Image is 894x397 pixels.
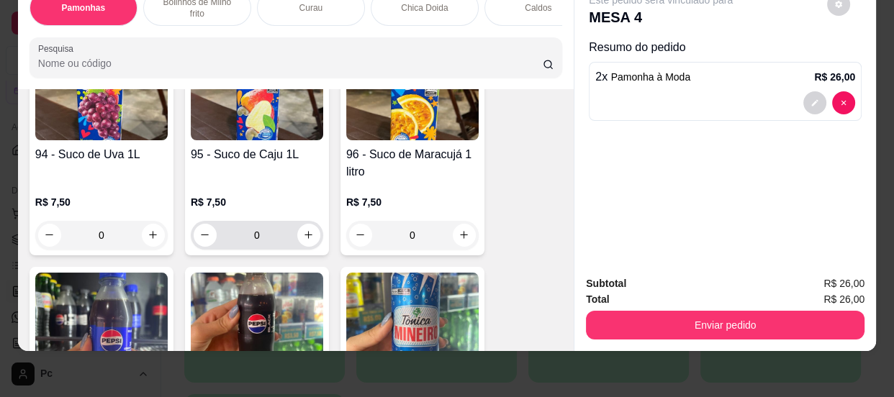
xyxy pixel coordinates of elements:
img: product-image [346,50,479,140]
img: product-image [191,273,323,362]
p: R$ 7,50 [35,195,168,209]
img: product-image [35,273,168,362]
img: product-image [346,273,479,362]
button: increase-product-quantity [142,224,165,247]
p: MESA 4 [589,7,733,27]
p: Resumo do pedido [589,39,862,56]
p: Caldos [525,2,551,14]
button: increase-product-quantity [453,224,476,247]
button: Enviar pedido [586,311,864,339]
span: Pamonha à Moda [611,71,691,83]
h4: 96 - Suco de Maracujá 1 litro [346,146,479,181]
p: Chica Doida [401,2,448,14]
img: product-image [35,50,168,140]
button: decrease-product-quantity [38,224,61,247]
span: R$ 26,00 [823,291,864,307]
button: increase-product-quantity [297,224,320,247]
strong: Subtotal [586,278,626,289]
p: R$ 7,50 [191,195,323,209]
strong: Total [586,293,609,305]
p: Curau [299,2,323,14]
input: Pesquisa [38,56,543,70]
p: 2 x [595,68,690,86]
p: Pamonhas [62,2,106,14]
button: decrease-product-quantity [832,91,855,114]
label: Pesquisa [38,42,78,55]
button: decrease-product-quantity [349,224,372,247]
p: R$ 26,00 [814,70,855,84]
span: R$ 26,00 [823,275,864,291]
p: R$ 7,50 [346,195,479,209]
button: decrease-product-quantity [803,91,826,114]
img: product-image [191,50,323,140]
button: decrease-product-quantity [194,224,217,247]
h4: 94 - Suco de Uva 1L [35,146,168,163]
h4: 95 - Suco de Caju 1L [191,146,323,163]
